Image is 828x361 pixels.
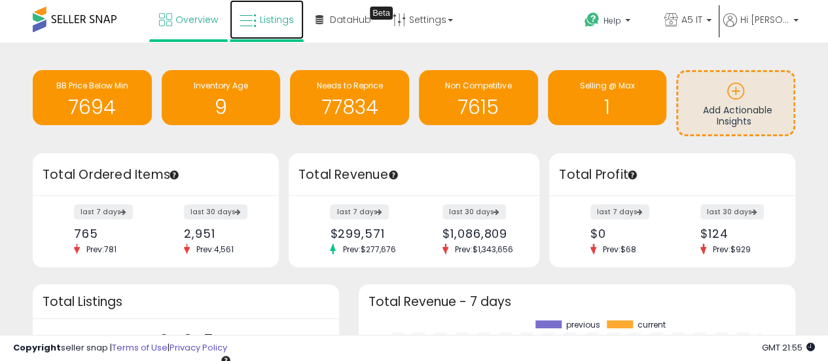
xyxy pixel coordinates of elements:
[13,342,227,354] div: seller snap | |
[590,227,662,240] div: $0
[700,204,764,219] label: last 30 days
[566,320,600,330] span: previous
[626,169,638,181] div: Tooltip anchor
[194,80,248,91] span: Inventory Age
[184,204,247,219] label: last 30 days
[168,96,274,118] h1: 9
[43,166,269,184] h3: Total Ordered Items
[442,204,506,219] label: last 30 days
[112,341,168,354] a: Terms of Use
[584,12,600,28] i: Get Help
[700,227,772,240] div: $124
[13,341,61,354] strong: Copyright
[425,96,531,118] h1: 7615
[190,244,240,255] span: Prev: 4,561
[603,15,621,26] span: Help
[579,80,634,91] span: Selling @ Max
[330,204,389,219] label: last 7 days
[33,70,152,125] a: BB Price Below Min 7694
[330,13,371,26] span: DataHub
[56,80,128,91] span: BB Price Below Min
[336,244,402,255] span: Prev: $277,676
[559,166,785,184] h3: Total Profit
[260,13,294,26] span: Listings
[297,96,403,118] h1: 77834
[706,244,757,255] span: Prev: $929
[574,2,653,43] a: Help
[170,341,227,354] a: Privacy Policy
[740,13,789,26] span: Hi [PERSON_NAME]
[290,70,409,125] a: Needs to Reprice 77834
[762,341,815,354] span: 2025-10-7 21:55 GMT
[681,13,702,26] span: A5 IT
[723,13,799,43] a: Hi [PERSON_NAME]
[80,244,123,255] span: Prev: 781
[39,96,145,118] h1: 7694
[596,244,643,255] span: Prev: $68
[548,70,667,125] a: Selling @ Max 1
[74,204,133,219] label: last 7 days
[590,204,649,219] label: last 7 days
[168,169,180,181] div: Tooltip anchor
[554,96,660,118] h1: 1
[445,80,511,91] span: Non Competitive
[43,297,329,307] h3: Total Listings
[448,244,520,255] span: Prev: $1,343,656
[442,227,516,240] div: $1,086,809
[638,320,666,330] span: current
[419,70,538,125] a: Non Competitive 7615
[162,70,281,125] a: Inventory Age 9
[370,7,393,20] div: Tooltip anchor
[175,13,218,26] span: Overview
[151,329,220,354] p: 64,345
[298,166,530,184] h3: Total Revenue
[74,227,146,240] div: 765
[387,169,399,181] div: Tooltip anchor
[703,104,772,128] span: Add Actionable Insights
[184,227,256,240] div: 2,951
[369,297,785,307] h3: Total Revenue - 7 days
[330,227,404,240] div: $299,571
[317,80,383,91] span: Needs to Reprice
[678,72,793,134] a: Add Actionable Insights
